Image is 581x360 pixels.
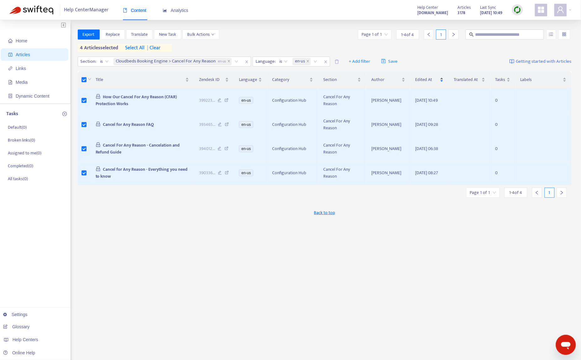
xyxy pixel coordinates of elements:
[125,44,145,52] span: select all
[227,60,230,63] span: close
[535,191,539,195] span: left
[163,8,167,13] span: area-chart
[78,57,98,66] span: Section :
[64,4,109,16] span: Help Center Manager
[415,145,438,152] span: [DATE] 06:38
[199,169,215,176] span: 390336 ...
[239,145,253,152] span: en-us
[306,60,309,63] span: close
[495,76,505,83] span: Tasks
[335,59,339,64] span: delete
[490,161,515,185] td: 0
[8,163,33,169] p: Completed ( 0 )
[377,56,403,67] button: saveSave
[100,57,109,66] span: is
[96,121,101,126] span: lock
[8,66,13,71] span: link
[366,113,410,137] td: [PERSON_NAME]
[415,76,439,83] span: Edited At
[211,33,214,36] span: down
[3,350,35,355] a: Online Help
[520,76,562,83] span: Labels
[9,6,53,14] img: Swifteq
[318,71,366,89] th: Section
[556,335,576,355] iframe: Button to launch messaging window
[96,166,188,180] span: Cancel for Any Reason - Everything you need to know
[8,150,41,156] p: Assigned to me ( 0 )
[415,97,438,104] span: [DATE] 10:49
[103,121,154,128] span: Cancel for Any Reason FAQ
[381,58,398,65] span: Save
[267,113,318,137] td: Configuration Hub
[116,58,226,65] span: Cloudbeds Booking Engine > Cancel For Any Reason
[516,58,572,65] span: Getting started with Articles
[218,58,226,64] span: en-us
[96,166,101,171] span: lock
[3,312,28,317] a: Settings
[194,71,234,89] th: Zendesk ID
[163,8,188,13] span: Analytics
[427,32,431,37] span: left
[318,137,366,161] td: Cancel For Any Reason
[515,71,572,89] th: Labels
[131,31,148,38] span: Translate
[8,94,13,98] span: container
[366,137,410,161] td: [PERSON_NAME]
[13,337,38,342] span: Help Centers
[480,9,503,16] strong: [DATE] 10:49
[318,113,366,137] td: Cancel For Any Reason
[318,89,366,113] td: Cancel For Any Reason
[545,188,555,198] div: 1
[16,52,30,57] span: Articles
[16,66,26,71] span: Links
[560,191,564,195] span: right
[239,169,253,176] span: en-us
[6,110,18,118] p: Tasks
[267,71,318,89] th: Category
[154,30,181,40] button: New Task
[199,145,215,152] span: 394012 ...
[547,30,556,40] button: unordered-list
[490,71,515,89] th: Tasks
[279,57,288,66] span: is
[106,31,120,38] span: Replace
[123,8,127,13] span: book
[253,57,277,66] span: Language :
[480,4,496,11] span: Last Sync
[415,121,438,128] span: [DATE] 09:28
[371,76,400,83] span: Author
[239,121,253,128] span: en-us
[91,71,194,89] th: Title
[344,56,375,67] button: + Add filter
[490,113,515,137] td: 0
[514,6,521,14] img: sync.dc5367851b00ba804db3.png
[8,52,13,57] span: account-book
[16,80,28,85] span: Media
[318,161,366,185] td: Cancel For Any Reason
[239,76,257,83] span: Language
[418,9,448,16] a: [DOMAIN_NAME]
[8,80,13,84] span: file-image
[8,175,28,182] p: All tasks ( 0 )
[8,124,27,131] p: Default ( 0 )
[96,93,177,107] span: How Our Cancel For Any Reason (CFAR) Protection Works
[436,30,446,40] div: 1
[96,76,184,83] span: Title
[239,97,253,104] span: en-us
[8,39,13,43] span: home
[147,44,148,52] span: |
[272,76,308,83] span: Category
[418,4,438,11] span: Help Center
[182,30,219,40] button: Bulk Actionsdown
[96,142,101,147] span: lock
[366,161,410,185] td: [PERSON_NAME]
[88,77,92,81] span: down
[510,56,572,67] a: Getting started with Articles
[510,59,515,64] img: image-link
[366,89,410,113] td: [PERSON_NAME]
[234,71,267,89] th: Language
[243,58,251,66] span: close
[490,89,515,113] td: 0
[314,209,335,216] span: Back to top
